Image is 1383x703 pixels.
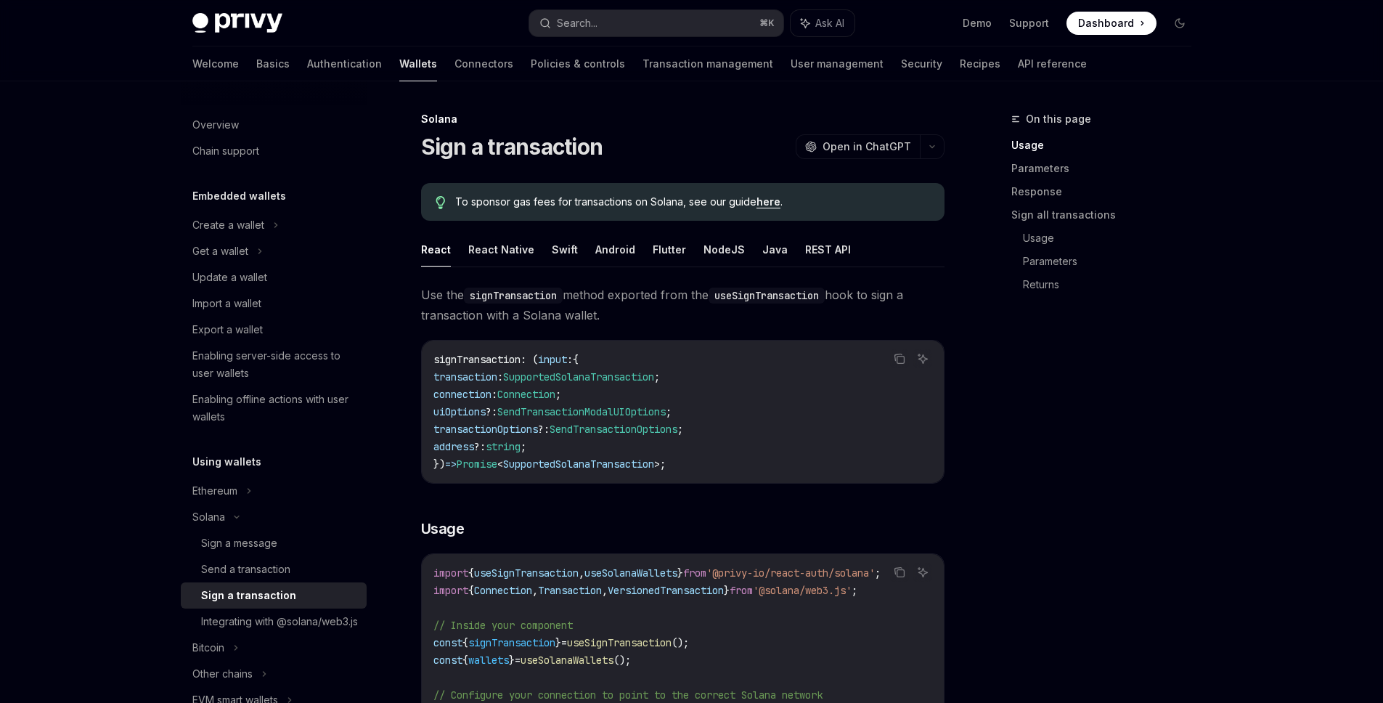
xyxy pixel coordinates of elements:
span: ; [666,405,672,418]
span: const [433,654,462,667]
span: input [538,353,567,366]
span: useSolanaWallets [521,654,613,667]
span: ; [555,388,561,401]
div: Enabling server-side access to user wallets [192,347,358,382]
a: Basics [256,46,290,81]
span: (); [613,654,631,667]
span: } [724,584,730,597]
h1: Sign a transaction [421,134,603,160]
a: Usage [1023,227,1203,250]
button: React Native [468,232,534,267]
span: Promise [457,458,497,471]
div: Send a transaction [201,561,290,578]
span: // Inside your component [433,619,573,632]
span: }) [433,458,445,471]
a: Enabling offline actions with user wallets [181,386,367,430]
button: Copy the contents from the code block [890,349,909,368]
a: Sign all transactions [1011,203,1203,227]
span: string [486,440,521,453]
span: Open in ChatGPT [823,139,911,154]
div: Update a wallet [192,269,267,286]
div: Sign a transaction [201,587,296,604]
span: ; [654,370,660,383]
span: ?: [486,405,497,418]
span: Dashboard [1078,16,1134,31]
span: { [462,636,468,649]
a: here [756,195,780,208]
span: from [683,566,706,580]
span: SendTransactionOptions [550,423,677,436]
div: Bitcoin [192,639,224,657]
span: On this page [1026,110,1091,128]
span: Connection [474,584,532,597]
span: SupportedSolanaTransaction [503,458,654,471]
span: ; [677,423,683,436]
span: : ( [521,353,538,366]
code: useSignTransaction [709,288,825,304]
a: Dashboard [1066,12,1156,35]
button: Ask AI [791,10,854,36]
h5: Using wallets [192,453,261,471]
button: REST API [805,232,851,267]
a: Sign a transaction [181,582,367,609]
span: signTransaction [433,353,521,366]
div: Chain support [192,142,259,160]
span: , [602,584,608,597]
span: (); [672,636,689,649]
a: Wallets [399,46,437,81]
div: Integrating with @solana/web3.js [201,613,358,630]
div: Solana [192,508,225,526]
span: wallets [468,654,509,667]
span: useSignTransaction [567,636,672,649]
span: '@privy-io/react-auth/solana' [706,566,875,580]
a: Policies & controls [531,46,625,81]
span: VersionedTransaction [608,584,724,597]
code: signTransaction [464,288,563,304]
span: // Configure your connection to point to the correct Solana network [433,688,823,702]
img: dark logo [192,13,282,33]
span: => [445,458,457,471]
span: Transaction [538,584,602,597]
span: transactionOptions [433,423,538,436]
a: Export a wallet [181,317,367,343]
div: Search... [557,15,597,32]
div: Get a wallet [192,243,248,260]
span: from [730,584,753,597]
a: Overview [181,112,367,138]
span: : [491,388,497,401]
a: Chain support [181,138,367,164]
div: Ethereum [192,482,237,500]
span: Ask AI [815,16,844,31]
span: ; [521,440,526,453]
span: transaction [433,370,497,383]
a: Integrating with @solana/web3.js [181,609,367,635]
span: const [433,636,462,649]
span: , [532,584,538,597]
a: Enabling server-side access to user wallets [181,343,367,386]
span: SupportedSolanaTransaction [503,370,654,383]
a: Parameters [1011,157,1203,180]
button: Ask AI [913,563,932,582]
div: Enabling offline actions with user wallets [192,391,358,426]
span: { [462,654,468,667]
div: Sign a message [201,535,277,552]
span: '@solana/web3.js' [753,584,852,597]
span: > [654,458,660,471]
span: To sponsor gas fees for transactions on Solana, see our guide . [455,195,929,209]
button: Android [595,232,635,267]
span: import [433,584,468,597]
span: address [433,440,474,453]
a: Recipes [960,46,1000,81]
div: Solana [421,112,945,126]
a: Response [1011,180,1203,203]
span: SendTransactionModalUIOptions [497,405,666,418]
span: { [573,353,579,366]
span: ?: [538,423,550,436]
a: Transaction management [642,46,773,81]
span: ⌘ K [759,17,775,29]
button: Flutter [653,232,686,267]
a: API reference [1018,46,1087,81]
span: ; [852,584,857,597]
span: { [468,584,474,597]
button: Toggle dark mode [1168,12,1191,35]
